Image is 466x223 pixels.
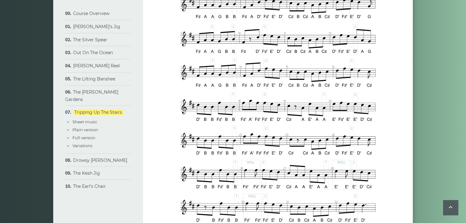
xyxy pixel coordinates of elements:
[73,50,113,55] a: Out On The Ocean
[73,170,100,176] a: The Kesh Jig
[72,143,92,148] a: Variations
[73,110,123,115] a: Tripping Up The Stairs
[73,37,107,43] a: The Silver Spear
[73,184,106,189] a: The Earl’s Chair
[73,76,115,82] a: The Lilting Banshee
[73,11,109,16] a: Course Overview
[73,158,127,163] a: Drowsy [PERSON_NAME]
[72,119,97,124] a: Sheet music
[65,89,118,102] a: The [PERSON_NAME] Gardens
[72,135,95,140] a: Full version
[73,63,120,69] a: [PERSON_NAME] Reel
[72,127,98,132] a: Plain version
[73,24,120,29] a: [PERSON_NAME]’s Jig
